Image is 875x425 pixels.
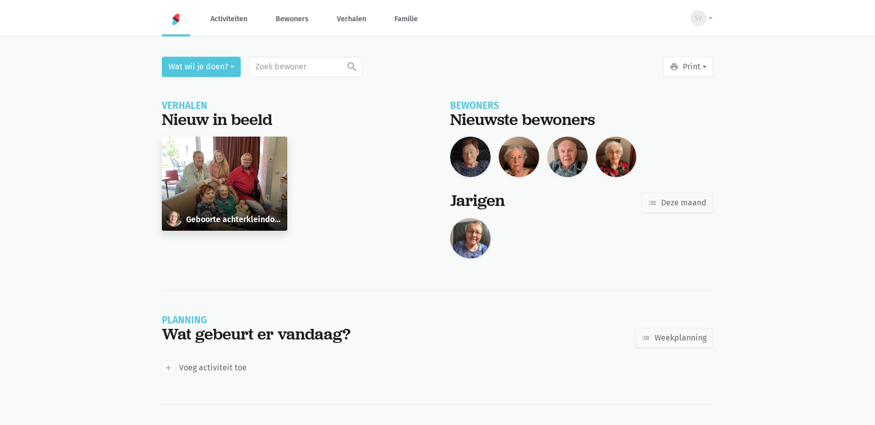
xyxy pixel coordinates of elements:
div: Bewoners [450,101,713,110]
span: SV [695,13,702,23]
img: Clarisse [499,137,539,177]
i: print [670,62,679,71]
a: Deze maand [641,193,713,213]
img: Alina Van Der Perre [166,210,182,227]
button: Wat wil je doen? [162,57,241,77]
input: Zoek bewoner [249,57,362,77]
a: Verhalen [329,2,374,36]
a: Familie [386,2,426,36]
img: Louis [547,137,588,177]
div: Nieuwste bewoners [450,110,713,129]
i: list [641,333,650,343]
div: Wat gebeurt er vandaag? [162,325,351,344]
a: Bewoners [268,2,317,36]
a: add Voeg activiteit toe [162,361,247,374]
h6: Geboorte achterkleindochter [186,215,283,224]
button: SV [684,7,713,30]
img: Danielle [450,137,491,177]
div: Nieuw in beeld [162,110,425,129]
a: Alina Van Der Perre Geboorte achterkleindochter [162,137,287,231]
button: Print [663,57,713,77]
img: Maria [450,218,491,259]
div: Planning [162,316,351,325]
a: Activiteiten [202,2,255,36]
div: Verhalen [162,101,425,110]
div: Jarigen [450,191,505,210]
i: add [164,363,173,372]
a: Weekplanning [635,328,713,348]
i: list [648,198,657,207]
img: Home [170,13,182,25]
img: Liza [596,137,636,177]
